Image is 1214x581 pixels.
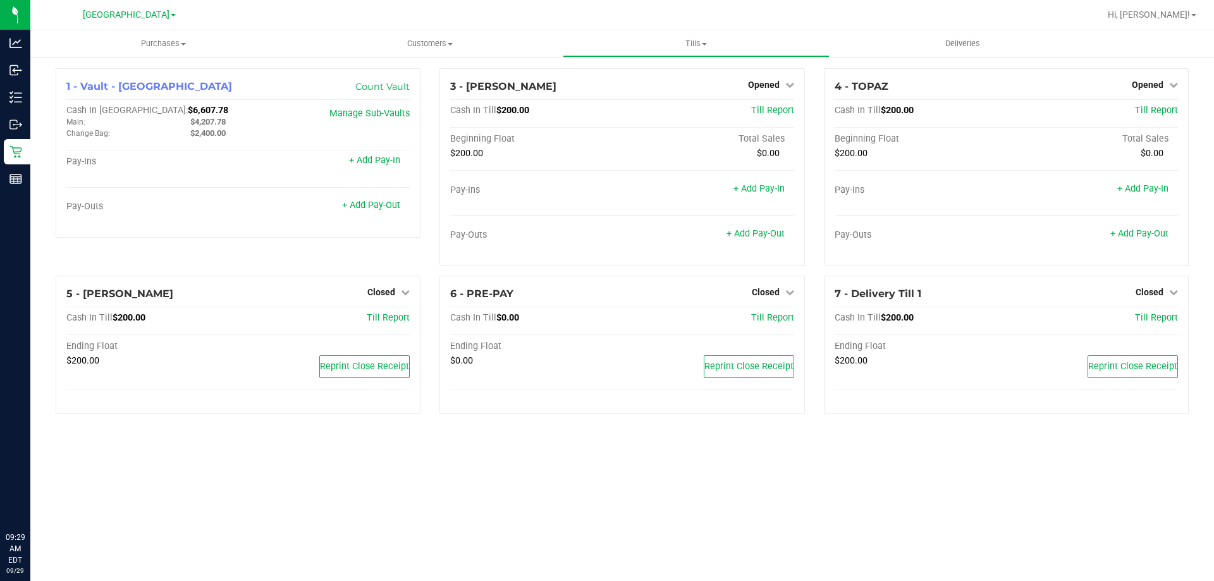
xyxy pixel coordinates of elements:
[9,173,22,185] inline-svg: Reports
[450,133,622,145] div: Beginning Float
[835,105,881,116] span: Cash In Till
[13,480,51,518] iframe: Resource center
[835,341,1007,352] div: Ending Float
[30,30,297,57] a: Purchases
[113,312,145,323] span: $200.00
[66,129,110,138] span: Change Bag:
[450,341,622,352] div: Ending Float
[835,312,881,323] span: Cash In Till
[367,312,410,323] a: Till Report
[297,38,562,49] span: Customers
[66,341,238,352] div: Ending Float
[496,312,519,323] span: $0.00
[835,355,868,366] span: $200.00
[496,105,529,116] span: $200.00
[757,148,780,159] span: $0.00
[1141,148,1163,159] span: $0.00
[704,361,794,372] span: Reprint Close Receipt
[752,287,780,297] span: Closed
[297,30,563,57] a: Customers
[188,105,228,116] span: $6,607.78
[320,361,409,372] span: Reprint Close Receipt
[751,105,794,116] a: Till Report
[450,185,622,196] div: Pay-Ins
[367,287,395,297] span: Closed
[1132,80,1163,90] span: Opened
[1108,9,1190,20] span: Hi, [PERSON_NAME]!
[1088,361,1177,372] span: Reprint Close Receipt
[835,229,1007,241] div: Pay-Outs
[450,80,556,92] span: 3 - [PERSON_NAME]
[190,128,226,138] span: $2,400.00
[881,312,914,323] span: $200.00
[1110,228,1168,239] a: + Add Pay-Out
[329,108,410,119] a: Manage Sub-Vaults
[349,155,400,166] a: + Add Pay-In
[563,38,828,49] span: Tills
[9,37,22,49] inline-svg: Analytics
[1006,133,1178,145] div: Total Sales
[319,355,410,378] button: Reprint Close Receipt
[835,133,1007,145] div: Beginning Float
[1135,105,1178,116] a: Till Report
[83,9,169,20] span: [GEOGRAPHIC_DATA]
[66,288,173,300] span: 5 - [PERSON_NAME]
[66,355,99,366] span: $200.00
[1135,312,1178,323] a: Till Report
[66,80,232,92] span: 1 - Vault - [GEOGRAPHIC_DATA]
[563,30,829,57] a: Tills
[9,145,22,158] inline-svg: Retail
[704,355,794,378] button: Reprint Close Receipt
[450,288,513,300] span: 6 - PRE-PAY
[190,117,226,126] span: $4,207.78
[733,183,785,194] a: + Add Pay-In
[66,118,85,126] span: Main:
[928,38,997,49] span: Deliveries
[1136,287,1163,297] span: Closed
[622,133,794,145] div: Total Sales
[727,228,785,239] a: + Add Pay-Out
[450,355,473,366] span: $0.00
[751,312,794,323] a: Till Report
[66,312,113,323] span: Cash In Till
[9,91,22,104] inline-svg: Inventory
[1117,183,1168,194] a: + Add Pay-In
[450,148,483,159] span: $200.00
[450,312,496,323] span: Cash In Till
[748,80,780,90] span: Opened
[450,229,622,241] div: Pay-Outs
[1088,355,1178,378] button: Reprint Close Receipt
[6,566,25,575] p: 09/29
[355,81,410,92] a: Count Vault
[342,200,400,211] a: + Add Pay-Out
[6,532,25,566] p: 09:29 AM EDT
[450,105,496,116] span: Cash In Till
[66,156,238,168] div: Pay-Ins
[881,105,914,116] span: $200.00
[835,148,868,159] span: $200.00
[9,118,22,131] inline-svg: Outbound
[9,64,22,76] inline-svg: Inbound
[66,201,238,212] div: Pay-Outs
[835,185,1007,196] div: Pay-Ins
[830,30,1096,57] a: Deliveries
[66,105,188,116] span: Cash In [GEOGRAPHIC_DATA]:
[30,38,297,49] span: Purchases
[835,80,888,92] span: 4 - TOPAZ
[835,288,921,300] span: 7 - Delivery Till 1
